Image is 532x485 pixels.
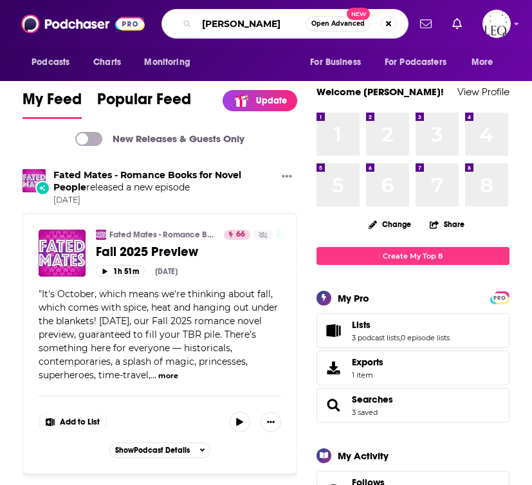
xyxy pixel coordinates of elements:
span: Exports [352,356,383,368]
span: Open Advanced [311,21,365,27]
span: Monitoring [144,53,190,71]
a: View Profile [457,86,509,98]
span: For Business [310,53,361,71]
a: Exports [316,351,509,385]
button: open menu [376,50,465,75]
span: Lists [316,313,509,348]
p: Update [256,95,287,106]
a: 0 episode lists [401,333,450,342]
button: 1h 51m [96,265,145,277]
span: Popular Feed [97,89,191,116]
input: Search podcasts, credits, & more... [197,14,306,34]
button: more [158,371,178,381]
button: Show More Button [261,412,281,432]
button: Open AdvancedNew [306,16,371,32]
a: Active [276,230,311,240]
a: Searches [352,394,393,405]
a: Show notifications dropdown [447,13,467,35]
a: Fated Mates - Romance Books for Novel People [53,169,241,193]
a: Lists [352,319,450,331]
span: Logged in as LeoPR [482,10,511,38]
button: Show More Button [39,412,106,432]
span: It's October, which means we're thinking about fall, which comes with spice, heat and hanging out... [39,288,278,381]
span: PRO [492,293,508,303]
div: My Pro [338,292,369,304]
div: My Activity [338,450,389,462]
button: Show profile menu [482,10,511,38]
span: Add to List [60,417,100,427]
span: My Feed [23,89,82,116]
span: , [399,333,401,342]
a: My Feed [23,89,82,119]
span: More [472,53,493,71]
img: Podchaser - Follow, Share and Rate Podcasts [21,12,145,36]
a: Popular Feed [97,89,191,119]
span: For Podcasters [385,53,446,71]
span: Charts [93,53,121,71]
span: 66 [236,228,245,241]
span: New [347,8,370,20]
span: " [39,288,278,381]
button: open menu [23,50,86,75]
a: Create My Top 8 [316,247,509,264]
a: New Releases & Guests Only [75,132,244,146]
button: open menu [301,50,377,75]
img: Fall 2025 Preview [39,230,86,277]
span: Exports [321,359,347,377]
img: User Profile [482,10,511,38]
a: 66 [224,230,250,240]
a: 3 saved [352,408,378,417]
span: [DATE] [53,195,276,206]
a: Fall 2025 Preview [96,244,280,260]
button: Share [429,212,465,237]
div: New Episode [35,181,50,195]
a: Welcome [PERSON_NAME]! [316,86,444,98]
span: Show Podcast Details [115,446,190,455]
a: Show notifications dropdown [415,13,437,35]
a: Lists [321,322,347,340]
h3: released a new episode [53,169,276,194]
a: Charts [85,50,129,75]
img: Fated Mates - Romance Books for Novel People [23,169,46,192]
button: open menu [135,50,206,75]
span: Fall 2025 Preview [96,244,198,260]
button: open menu [463,50,509,75]
span: ... [151,369,156,381]
button: Change [361,216,419,232]
div: [DATE] [155,267,178,276]
a: PRO [492,292,508,302]
img: Fated Mates - Romance Books for Novel People [96,230,106,240]
span: Podcasts [32,53,69,71]
a: 3 podcast lists [352,333,399,342]
button: ShowPodcast Details [109,443,211,458]
span: Lists [352,319,371,331]
a: Fated Mates - Romance Books for Novel People [109,230,216,240]
button: Show More Button [277,169,297,185]
a: Update [223,90,297,111]
span: Searches [316,388,509,423]
span: 1 item [352,371,383,380]
a: Searches [321,396,347,414]
div: Search podcasts, credits, & more... [161,9,408,39]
